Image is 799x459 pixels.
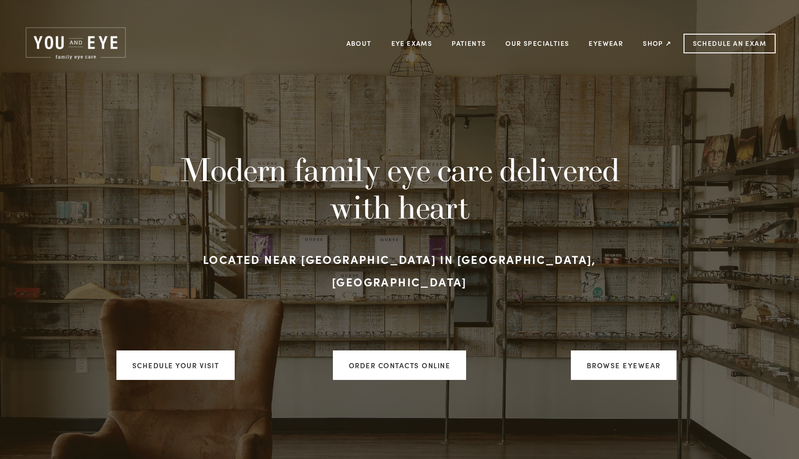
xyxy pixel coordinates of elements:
a: Our Specialties [505,39,569,48]
a: Browse Eyewear [571,350,677,380]
a: Schedule an Exam [684,34,776,53]
a: ORDER CONTACTS ONLINE [333,350,467,380]
a: Shop ↗ [643,36,671,51]
a: Eyewear [589,36,623,51]
a: Schedule your visit [116,350,235,380]
a: About [346,36,372,51]
strong: Located near [GEOGRAPHIC_DATA] in [GEOGRAPHIC_DATA], [GEOGRAPHIC_DATA] [203,251,600,289]
a: Patients [452,36,486,51]
a: Eye Exams [391,36,432,51]
img: Rochester, MN | You and Eye | Family Eye Care [23,26,128,61]
h1: Modern family eye care delivered with heart [171,151,628,226]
